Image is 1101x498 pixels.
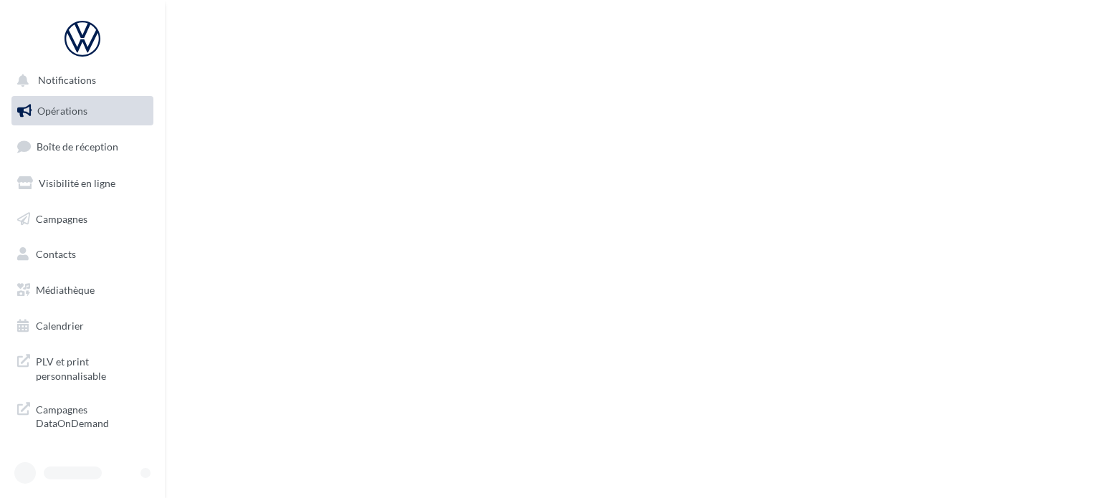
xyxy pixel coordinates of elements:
span: Visibilité en ligne [39,177,115,189]
a: Boîte de réception [9,131,156,162]
a: Campagnes DataOnDemand [9,394,156,436]
span: Campagnes [36,212,87,224]
span: Notifications [38,75,96,87]
a: Contacts [9,239,156,269]
a: Médiathèque [9,275,156,305]
span: Campagnes DataOnDemand [36,400,148,431]
span: PLV et print personnalisable [36,352,148,383]
span: Médiathèque [36,284,95,296]
a: Calendrier [9,311,156,341]
span: Opérations [37,105,87,117]
a: Opérations [9,96,156,126]
a: Campagnes [9,204,156,234]
span: Boîte de réception [37,140,118,153]
a: PLV et print personnalisable [9,346,156,388]
span: Contacts [36,248,76,260]
span: Calendrier [36,320,84,332]
a: Visibilité en ligne [9,168,156,198]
